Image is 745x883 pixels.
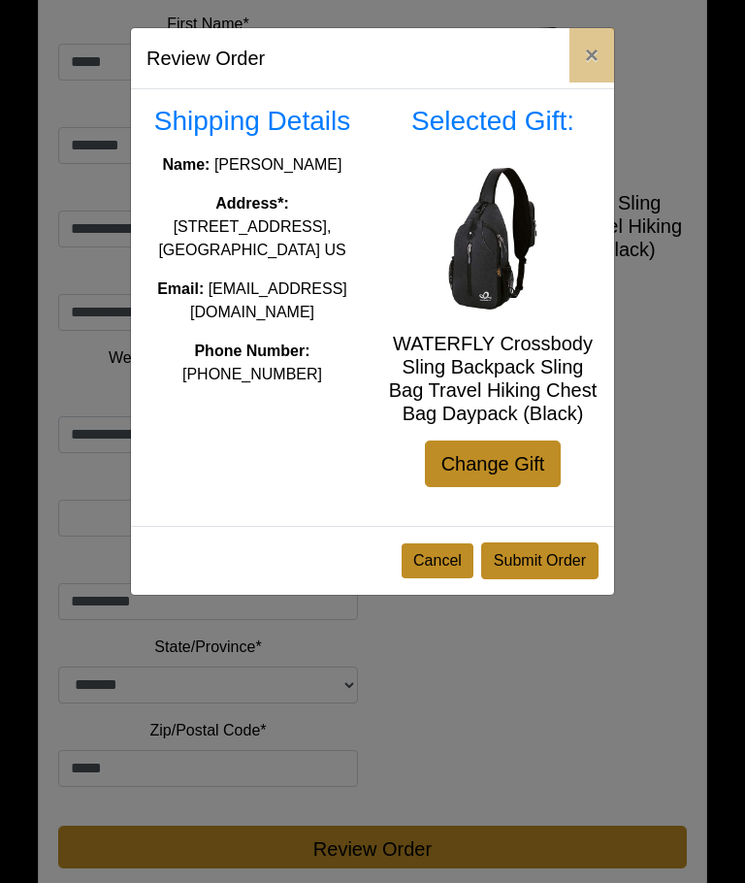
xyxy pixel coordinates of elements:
[163,156,211,173] strong: Name:
[415,161,570,316] img: WATERFLY Crossbody Sling Backpack Sling Bag Travel Hiking Chest Bag Daypack (Black)
[402,543,473,578] button: Cancel
[481,542,599,579] button: Submit Order
[387,332,599,425] h5: WATERFLY Crossbody Sling Backpack Sling Bag Travel Hiking Chest Bag Daypack (Black)
[194,343,309,359] strong: Phone Number:
[585,42,599,68] span: ×
[146,44,265,73] h5: Review Order
[214,156,342,173] span: [PERSON_NAME]
[158,218,345,258] span: [STREET_ADDRESS], [GEOGRAPHIC_DATA] US
[215,195,289,212] strong: Address*:
[146,105,358,138] h3: Shipping Details
[157,280,204,297] strong: Email:
[569,28,614,82] button: Close
[182,366,322,382] span: [PHONE_NUMBER]
[387,105,599,138] h3: Selected Gift:
[190,280,347,320] span: [EMAIL_ADDRESS][DOMAIN_NAME]
[425,441,562,487] a: Change Gift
